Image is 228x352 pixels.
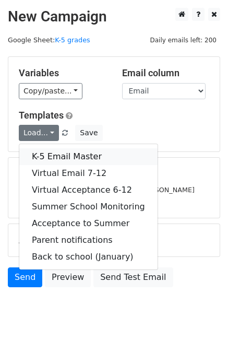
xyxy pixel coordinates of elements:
iframe: Chat Widget [176,302,228,352]
a: Parent notifications [19,232,158,249]
a: Virtual Acceptance 6-12 [19,182,158,198]
a: K-5 Email Master [19,148,158,165]
a: Summer School Monitoring [19,198,158,215]
small: Google Sheet: [8,36,90,44]
h2: New Campaign [8,8,220,26]
a: Templates [19,110,64,121]
a: Daily emails left: 200 [146,36,220,44]
a: Virtual Email 7-12 [19,165,158,182]
button: Save [75,125,102,141]
span: Daily emails left: 200 [146,34,220,46]
a: Send Test Email [93,267,173,287]
a: Load... [19,125,59,141]
a: Copy/paste... [19,83,82,99]
a: Send [8,267,42,287]
h5: Variables [19,67,106,79]
small: [EMAIL_ADDRESS][DOMAIN_NAME], [PERSON_NAME][EMAIL_ADDRESS][DOMAIN_NAME] [19,186,195,206]
a: K-5 grades [55,36,90,44]
h5: Email column [122,67,210,79]
a: Acceptance to Summer [19,215,158,232]
a: Back to school (January) [19,249,158,265]
a: Preview [45,267,91,287]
